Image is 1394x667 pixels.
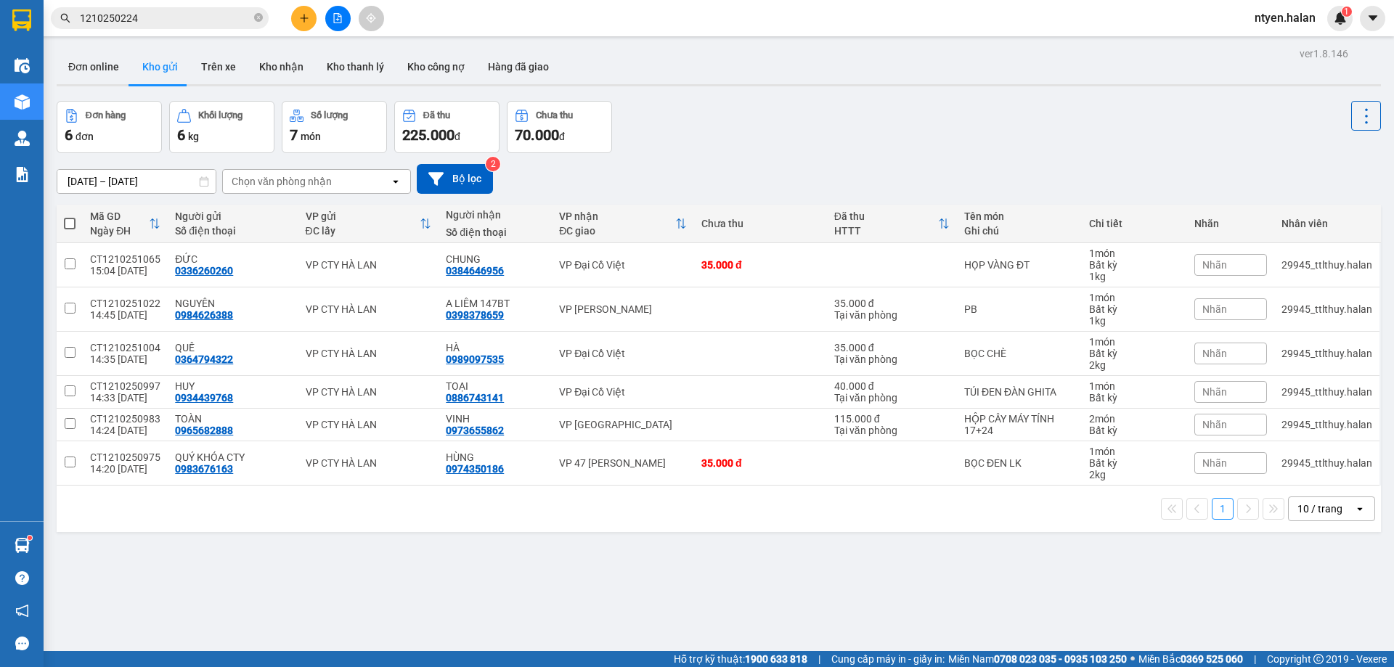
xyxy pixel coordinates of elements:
[1089,446,1180,457] div: 1 món
[57,170,216,193] input: Select a date range.
[177,126,185,144] span: 6
[90,451,160,463] div: CT1210250975
[446,451,545,463] div: HÙNG
[390,176,402,187] svg: open
[1202,348,1227,359] span: Nhãn
[90,253,160,265] div: CT1210251065
[446,425,504,436] div: 0973655862
[559,259,687,271] div: VP Đại Cồ Việt
[1089,469,1180,480] div: 2 kg
[834,309,950,321] div: Tại văn phòng
[306,259,432,271] div: VP CTY HÀ LAN
[80,10,251,26] input: Tìm tên, số ĐT hoặc mã đơn
[131,49,189,84] button: Kho gửi
[1342,7,1352,17] sup: 1
[301,131,321,142] span: món
[28,536,32,540] sup: 1
[169,101,274,153] button: Khối lượng6kg
[86,110,126,120] div: Đơn hàng
[175,253,290,265] div: ĐỨC
[559,457,687,469] div: VP 47 [PERSON_NAME]
[402,126,455,144] span: 225.000
[15,538,30,553] img: warehouse-icon
[834,342,950,353] div: 35.000 đ
[446,413,545,425] div: VINH
[834,210,938,222] div: Đã thu
[1300,46,1348,62] div: ver 1.8.146
[446,342,545,353] div: HÀ
[1243,9,1327,27] span: ntyen.halan
[90,380,160,392] div: CT1210250997
[1130,656,1135,662] span: ⚪️
[1281,218,1372,229] div: Nhân viên
[701,259,820,271] div: 35.000 đ
[175,353,233,365] div: 0364794322
[76,131,94,142] span: đơn
[1089,336,1180,348] div: 1 món
[175,425,233,436] div: 0965682888
[507,101,612,153] button: Chưa thu70.000đ
[1281,303,1372,315] div: 29945_ttlthuy.halan
[455,131,460,142] span: đ
[1089,292,1180,303] div: 1 món
[559,131,565,142] span: đ
[90,463,160,475] div: 14:20 [DATE]
[745,653,807,665] strong: 1900 633 818
[834,380,950,392] div: 40.000 đ
[446,253,545,265] div: CHUNG
[333,13,343,23] span: file-add
[15,167,30,182] img: solution-icon
[423,110,450,120] div: Đã thu
[1360,6,1385,31] button: caret-down
[552,205,694,243] th: Toggle SortBy
[831,651,945,667] span: Cung cấp máy in - giấy in:
[175,309,233,321] div: 0984626388
[175,265,233,277] div: 0336260260
[964,413,1075,425] div: HỘP CÂY MÁY TÍNH
[559,303,687,315] div: VP [PERSON_NAME]
[1313,654,1324,664] span: copyright
[964,386,1075,398] div: TÚI ĐEN ĐÀN GHITA
[1366,12,1379,25] span: caret-down
[15,571,29,585] span: question-circle
[1202,303,1227,315] span: Nhãn
[175,225,290,237] div: Số điện thoại
[964,225,1075,237] div: Ghi chú
[60,13,70,23] span: search
[964,348,1075,359] div: BỌC CHÈ
[90,298,160,309] div: CT1210251022
[90,210,149,222] div: Mã GD
[1281,419,1372,430] div: 29945_ttlthuy.halan
[311,110,348,120] div: Số lượng
[827,205,957,243] th: Toggle SortBy
[1281,457,1372,469] div: 29945_ttlthuy.halan
[446,265,504,277] div: 0384646956
[1089,413,1180,425] div: 2 món
[1202,419,1227,430] span: Nhãn
[366,13,376,23] span: aim
[175,210,290,222] div: Người gửi
[701,457,820,469] div: 35.000 đ
[834,425,950,436] div: Tại văn phòng
[515,126,559,144] span: 70.000
[290,126,298,144] span: 7
[175,298,290,309] div: NGUYÊN
[65,126,73,144] span: 6
[1089,348,1180,359] div: Bất kỳ
[306,303,432,315] div: VP CTY HÀ LAN
[175,342,290,353] div: QUẾ
[446,226,545,238] div: Số điện thoại
[1138,651,1243,667] span: Miền Bắc
[834,392,950,404] div: Tại văn phòng
[254,12,263,25] span: close-circle
[964,259,1075,271] div: HỌP VÀNG ĐT
[90,225,149,237] div: Ngày ĐH
[1089,457,1180,469] div: Bất kỳ
[175,463,233,475] div: 0983676163
[1202,386,1227,398] span: Nhãn
[175,380,290,392] div: HUY
[394,101,500,153] button: Đã thu225.000đ
[1089,259,1180,271] div: Bất kỳ
[446,392,504,404] div: 0886743141
[1089,359,1180,371] div: 2 kg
